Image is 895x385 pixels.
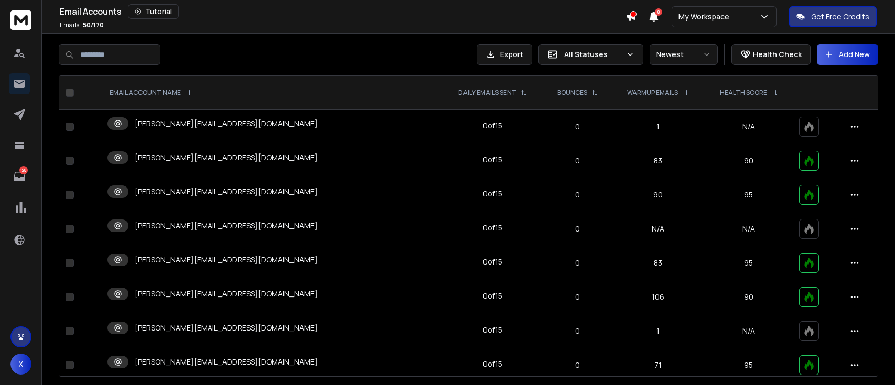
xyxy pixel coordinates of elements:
[557,89,587,97] p: BOUNCES
[135,118,318,129] p: [PERSON_NAME][EMAIL_ADDRESS][DOMAIN_NAME]
[483,257,502,267] div: 0 of 15
[549,156,605,166] p: 0
[483,291,502,301] div: 0 of 15
[611,280,704,314] td: 106
[611,348,704,382] td: 71
[549,190,605,200] p: 0
[710,224,786,234] p: N/A
[704,144,793,178] td: 90
[655,8,662,16] span: 8
[9,166,30,187] a: 126
[549,258,605,268] p: 0
[611,144,704,178] td: 83
[483,223,502,233] div: 0 of 15
[135,357,318,367] p: [PERSON_NAME][EMAIL_ADDRESS][DOMAIN_NAME]
[611,314,704,348] td: 1
[704,178,793,212] td: 95
[678,12,734,22] p: My Workspace
[811,12,869,22] p: Get Free Credits
[483,359,502,369] div: 0 of 15
[611,178,704,212] td: 90
[817,44,878,65] button: Add New
[710,122,786,132] p: N/A
[83,20,104,29] span: 50 / 170
[477,44,532,65] button: Export
[549,360,605,370] p: 0
[10,354,31,375] button: X
[135,289,318,299] p: [PERSON_NAME][EMAIL_ADDRESS][DOMAIN_NAME]
[135,152,318,163] p: [PERSON_NAME][EMAIL_ADDRESS][DOMAIN_NAME]
[731,44,811,65] button: Health Check
[549,122,605,132] p: 0
[60,21,104,29] p: Emails :
[710,326,786,336] p: N/A
[110,89,191,97] div: EMAIL ACCOUNT NAME
[650,44,718,65] button: Newest
[753,49,802,60] p: Health Check
[60,4,626,19] div: Email Accounts
[458,89,516,97] p: DAILY EMAILS SENT
[549,224,605,234] p: 0
[789,6,877,27] button: Get Free Credits
[483,155,502,165] div: 0 of 15
[720,89,767,97] p: HEALTH SCORE
[704,246,793,280] td: 95
[611,246,704,280] td: 83
[627,89,678,97] p: WARMUP EMAILS
[135,221,318,231] p: [PERSON_NAME][EMAIL_ADDRESS][DOMAIN_NAME]
[704,280,793,314] td: 90
[483,120,502,131] div: 0 of 15
[135,186,318,197] p: [PERSON_NAME][EMAIL_ADDRESS][DOMAIN_NAME]
[611,212,704,246] td: N/A
[135,323,318,333] p: [PERSON_NAME][EMAIL_ADDRESS][DOMAIN_NAME]
[564,49,622,60] p: All Statuses
[128,4,179,19] button: Tutorial
[19,166,28,174] p: 126
[611,110,704,144] td: 1
[483,189,502,199] div: 0 of 15
[549,292,605,302] p: 0
[549,326,605,336] p: 0
[135,255,318,265] p: [PERSON_NAME][EMAIL_ADDRESS][DOMAIN_NAME]
[483,325,502,335] div: 0 of 15
[704,348,793,382] td: 95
